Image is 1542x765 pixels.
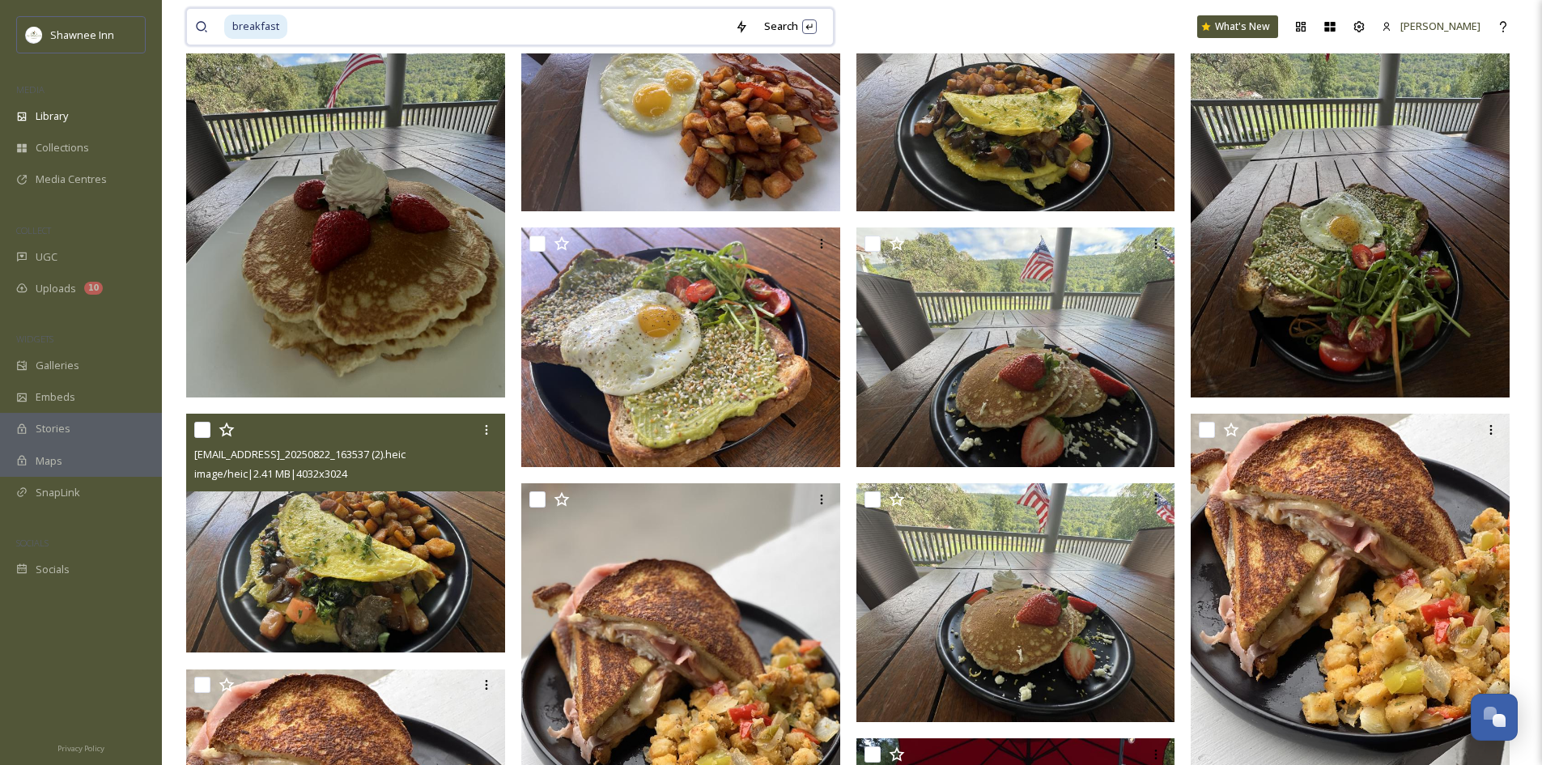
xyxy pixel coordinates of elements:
[16,224,51,236] span: COLLECT
[84,282,103,295] div: 10
[36,358,79,373] span: Galleries
[1400,19,1480,33] span: [PERSON_NAME]
[36,172,107,187] span: Media Centres
[194,447,406,461] span: [EMAIL_ADDRESS]_20250822_163537 (2).heic
[224,15,287,38] span: breakfast
[36,389,75,405] span: Embeds
[1374,11,1489,42] a: [PERSON_NAME]
[186,414,505,653] img: ext_1755895093.057446_archibaldmackenzie16@gmail.com-IMG_20250822_163537 (2).heic
[36,108,68,124] span: Library
[36,562,70,577] span: Socials
[57,743,104,754] span: Privacy Policy
[36,249,57,265] span: UGC
[16,333,53,345] span: WIDGETS
[57,737,104,757] a: Privacy Policy
[194,466,347,481] span: image/heic | 2.41 MB | 4032 x 3024
[1197,15,1278,38] a: What's New
[1471,694,1518,741] button: Open Chat
[36,453,62,469] span: Maps
[36,140,89,155] span: Collections
[856,483,1175,723] img: ext_1755895080.585733_archibaldmackenzie16@gmail.com-IMG_20250822_163538 (2).heic
[50,28,114,42] span: Shawnee Inn
[16,83,45,96] span: MEDIA
[521,227,840,467] img: ext_1755895090.913049_archibaldmackenzie16@gmail.com-IMG_20250822_163537.heic
[36,281,76,296] span: Uploads
[16,537,49,549] span: SOCIALS
[36,485,80,500] span: SnapLink
[856,227,1175,467] img: ext_1755895082.822249_archibaldmackenzie16@gmail.com-IMG_20250822_163538 (5).heic
[756,11,825,42] div: Search
[36,421,70,436] span: Stories
[26,27,42,43] img: shawnee-300x300.jpg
